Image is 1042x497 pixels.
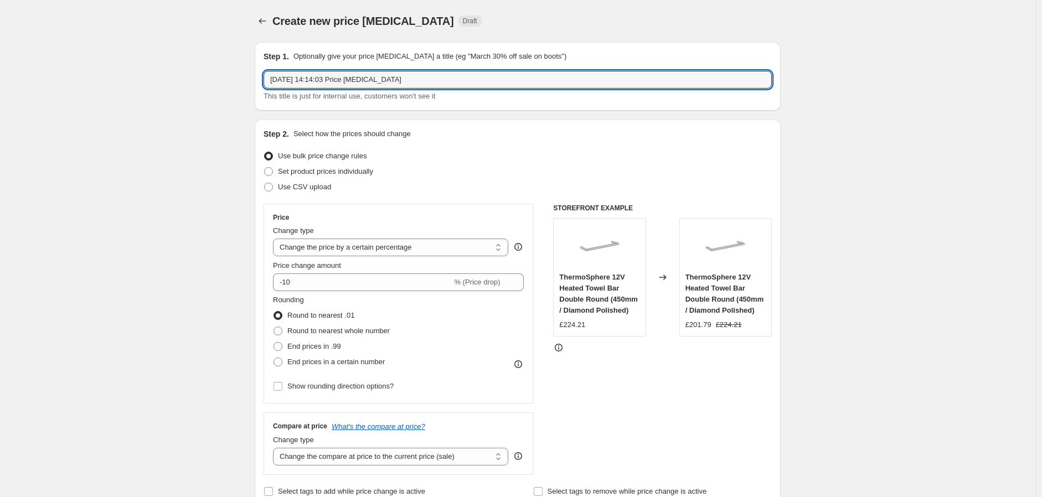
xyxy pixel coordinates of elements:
[264,128,289,139] h2: Step 2.
[278,183,331,191] span: Use CSV upload
[463,17,477,25] span: Draft
[273,273,452,291] input: -15
[255,13,270,29] button: Price change jobs
[454,278,500,286] span: % (Price drop)
[264,71,772,89] input: 30% off holiday sale
[273,436,314,444] span: Change type
[273,213,289,222] h3: Price
[685,273,764,314] span: ThermoSphere 12V Heated Towel Bar Double Round (450mm / Diamond Polished)
[685,319,711,330] div: £201.79
[278,152,367,160] span: Use bulk price change rules
[513,241,524,252] div: help
[273,261,341,270] span: Price change amount
[273,226,314,235] span: Change type
[293,51,566,62] p: Optionally give your price [MEDICAL_DATA] a title (eg "March 30% off sale on boots")
[287,327,390,335] span: Round to nearest whole number
[548,487,707,495] span: Select tags to remove while price change is active
[559,319,585,330] div: £224.21
[293,128,411,139] p: Select how the prices should change
[287,358,385,366] span: End prices in a certain number
[264,51,289,62] h2: Step 1.
[703,224,747,268] img: HTB-DRDPS-458799_80x.jpg
[513,451,524,462] div: help
[264,92,435,100] span: This title is just for internal use, customers won't see it
[553,204,772,213] h6: STOREFRONT EXAMPLE
[577,224,622,268] img: HTB-DRDPS-458799_80x.jpg
[278,167,373,175] span: Set product prices individually
[287,382,394,390] span: Show rounding direction options?
[273,422,327,431] h3: Compare at price
[272,15,454,27] span: Create new price [MEDICAL_DATA]
[278,487,425,495] span: Select tags to add while price change is active
[287,311,354,319] span: Round to nearest .01
[716,319,742,330] strike: £224.21
[559,273,638,314] span: ThermoSphere 12V Heated Towel Bar Double Round (450mm / Diamond Polished)
[273,296,304,304] span: Rounding
[287,342,341,350] span: End prices in .99
[332,422,425,431] button: What's the compare at price?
